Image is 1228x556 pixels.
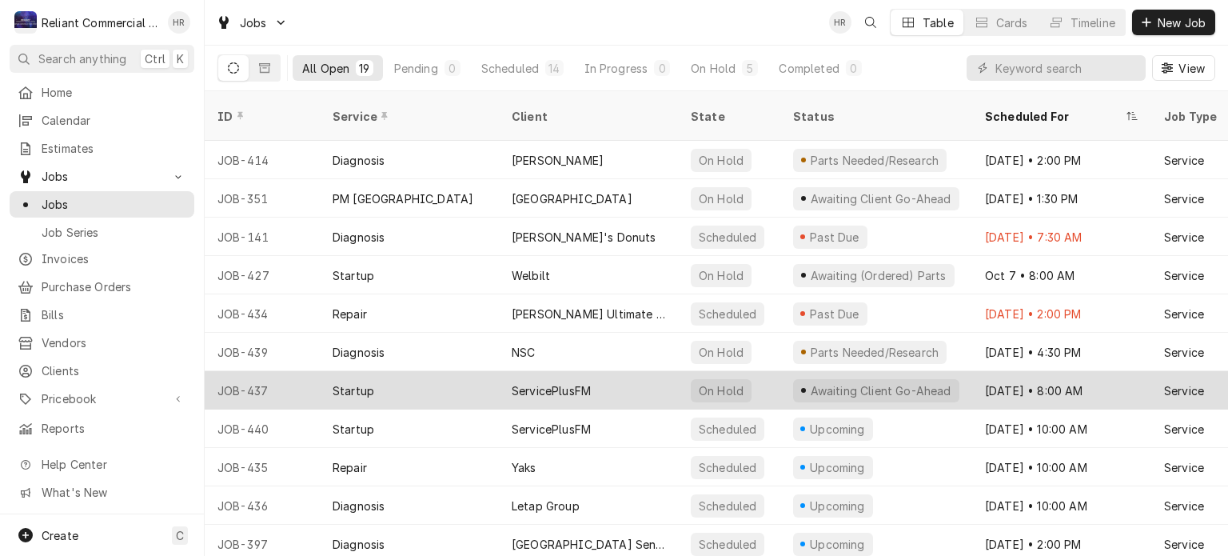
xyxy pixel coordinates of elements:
div: [DATE] • 2:00 PM [972,294,1151,333]
div: Service [1164,459,1204,476]
span: Ctrl [145,50,165,67]
div: Scheduled For [985,108,1122,125]
div: Timeline [1071,14,1115,31]
div: Awaiting Client Go-Ahead [808,190,952,207]
span: Invoices [42,250,186,267]
div: Diagnosis [333,344,385,361]
div: Service [333,108,483,125]
div: Diagnosis [333,152,385,169]
div: Heath Reed's Avatar [829,11,851,34]
div: On Hold [697,190,745,207]
div: [DATE] • 10:00 AM [972,486,1151,525]
div: Scheduled [697,421,758,438]
a: Clients [10,358,194,384]
div: Service [1164,382,1204,399]
div: Scheduled [697,229,758,246]
div: [PERSON_NAME] Ultimate Pizza [512,306,665,322]
div: On Hold [697,382,745,399]
div: [PERSON_NAME] [512,152,604,169]
a: Reports [10,415,194,442]
div: [DATE] • 1:30 PM [972,179,1151,218]
div: Upcoming [808,498,867,514]
div: Pending [394,60,438,77]
a: Bills [10,302,194,328]
a: Calendar [10,107,194,134]
span: Create [42,529,78,542]
button: View [1152,55,1215,81]
div: ServicePlusFM [512,382,591,399]
div: [DATE] • 10:00 AM [972,448,1151,486]
button: Open search [858,10,883,35]
div: Reliant Commercial Appliance Repair LLC [42,14,159,31]
div: JOB-427 [205,256,320,294]
div: Awaiting Client Go-Ahead [808,382,952,399]
div: All Open [302,60,349,77]
span: Clients [42,362,186,379]
div: Scheduled [697,306,758,322]
div: [GEOGRAPHIC_DATA] Senior Living [512,536,665,553]
span: Search anything [38,50,126,67]
span: Vendors [42,334,186,351]
div: 0 [849,60,859,77]
div: On Hold [697,152,745,169]
div: Service [1164,229,1204,246]
div: Startup [333,382,374,399]
a: Jobs [10,191,194,218]
div: Client [512,108,662,125]
span: Job Series [42,224,186,241]
div: ID [217,108,304,125]
span: Pricebook [42,390,162,407]
div: JOB-351 [205,179,320,218]
div: [DATE] • 7:30 AM [972,218,1151,256]
span: Bills [42,306,186,323]
div: JOB-141 [205,218,320,256]
div: Startup [333,421,374,438]
div: PM [GEOGRAPHIC_DATA] [333,190,473,207]
div: JOB-434 [205,294,320,333]
div: HR [168,11,190,34]
div: NSC [512,344,535,361]
div: Table [923,14,954,31]
div: Service [1164,344,1204,361]
span: Home [42,84,186,101]
div: 5 [745,60,755,77]
div: R [14,11,37,34]
div: Completed [779,60,839,77]
button: New Job [1132,10,1215,35]
div: [PERSON_NAME]'s Donuts [512,229,656,246]
div: [DATE] • 8:00 AM [972,371,1151,410]
a: Go to Jobs [209,10,294,36]
div: Welbilt [512,267,550,284]
div: Startup [333,267,374,284]
div: Service [1164,152,1204,169]
div: ServicePlusFM [512,421,591,438]
div: Service [1164,190,1204,207]
div: [DATE] • 4:30 PM [972,333,1151,371]
a: Go to Pricebook [10,386,194,412]
div: Service [1164,421,1204,438]
div: Status [793,108,956,125]
div: Parts Needed/Research [808,152,940,169]
div: JOB-414 [205,141,320,179]
span: Help Center [42,456,185,473]
div: JOB-437 [205,371,320,410]
span: Estimates [42,140,186,157]
div: Upcoming [808,421,867,438]
a: Go to Jobs [10,163,194,190]
div: Heath Reed's Avatar [168,11,190,34]
div: Upcoming [808,459,867,476]
div: [DATE] • 2:00 PM [972,141,1151,179]
span: View [1175,60,1208,77]
div: 19 [359,60,369,77]
span: Reports [42,420,186,437]
div: On Hold [697,344,745,361]
div: Diagnosis [333,229,385,246]
input: Keyword search [995,55,1138,81]
a: Estimates [10,135,194,162]
div: [GEOGRAPHIC_DATA] [512,190,632,207]
div: Service [1164,267,1204,284]
a: Purchase Orders [10,274,194,300]
div: [DATE] • 10:00 AM [972,410,1151,448]
div: Scheduled [481,60,539,77]
a: Invoices [10,246,194,272]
